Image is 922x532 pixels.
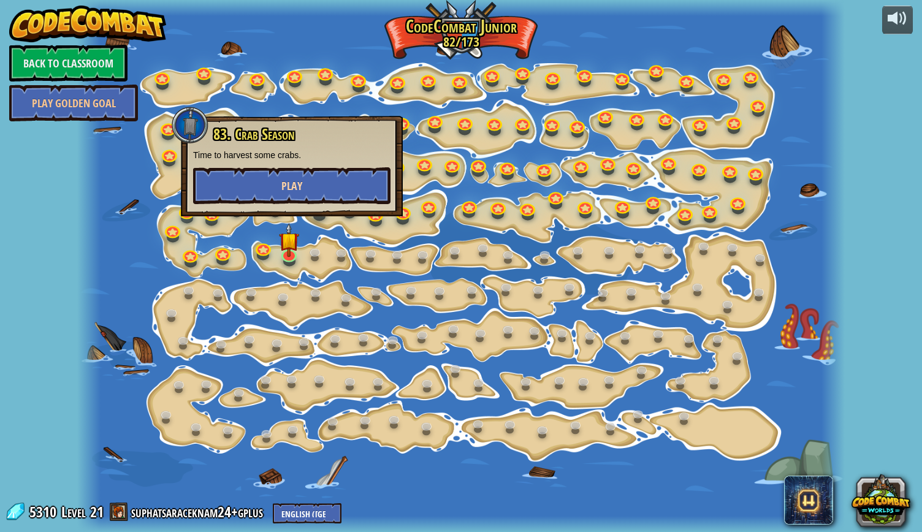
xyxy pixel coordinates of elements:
span: 5310 [29,502,60,522]
img: CodeCombat - Learn how to code by playing a game [9,6,166,42]
span: 21 [90,502,104,522]
span: Level [61,502,86,522]
a: Back to Classroom [9,45,128,82]
span: Play [281,178,302,194]
a: Play Golden Goal [9,85,138,121]
img: level-banner-started.png [280,222,299,257]
button: Adjust volume [882,6,913,34]
span: 83. Crab Season [213,124,295,145]
a: suphatsaraceknam24+gplus [131,502,267,522]
p: Time to harvest some crabs. [193,149,391,161]
button: Play [193,167,391,204]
